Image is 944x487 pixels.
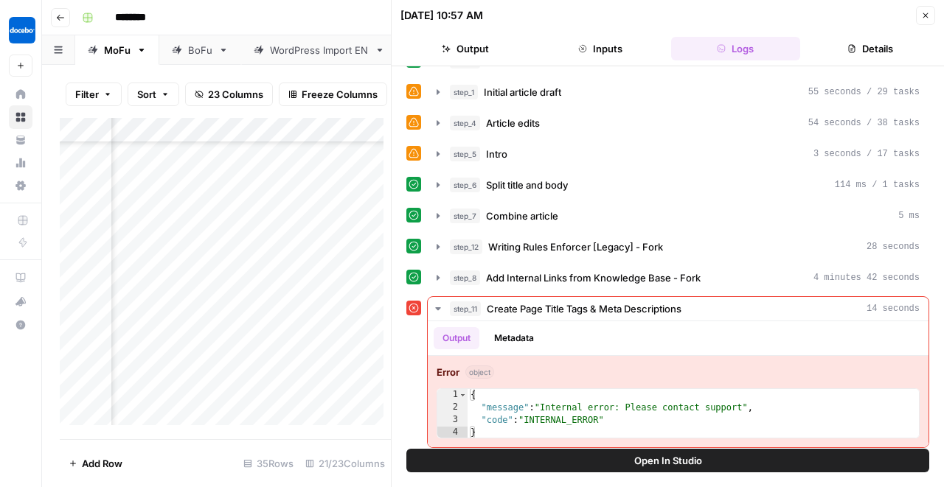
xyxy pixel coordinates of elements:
span: Article edits [486,116,540,130]
span: 28 seconds [867,240,920,253]
button: 28 seconds [428,235,929,259]
span: 23 Columns [208,87,263,102]
button: 55 seconds / 29 tasks [428,80,929,104]
a: Settings [9,174,32,197]
span: Create Page Title Tags & Meta Descriptions [487,301,681,316]
span: Combine article [486,209,558,223]
span: 54 seconds / 38 tasks [808,116,920,130]
span: step_8 [450,270,480,285]
button: Filter [66,83,122,106]
button: Output [400,37,530,60]
span: step_6 [450,178,480,192]
button: Details [806,37,935,60]
a: Browse [9,105,32,129]
div: 4 [437,427,468,439]
span: Intro [486,147,507,161]
a: BoFu [159,35,241,65]
a: WordPress Import EN [241,35,398,65]
a: Usage [9,151,32,175]
button: Inputs [535,37,664,60]
div: 21/23 Columns [299,452,391,475]
span: Add Row [82,456,122,471]
div: 1 [437,389,468,402]
a: AirOps Academy [9,266,32,290]
div: What's new? [10,290,32,312]
img: Docebo Logo [9,17,35,43]
button: Open In Studio [406,449,929,472]
div: 2 [437,402,468,414]
div: 35 Rows [237,452,299,475]
span: 55 seconds / 29 tasks [808,85,920,99]
strong: Error [437,365,459,379]
span: 4 minutes 42 seconds [813,271,920,284]
div: 3 [437,414,468,427]
a: Home [9,83,32,106]
a: MoFu [75,35,159,65]
span: Filter [75,87,99,102]
button: Workspace: Docebo [9,12,32,49]
button: 23 Columns [185,83,273,106]
div: MoFu [104,43,131,57]
a: Your Data [9,128,32,152]
button: 14 seconds [428,297,929,320]
span: Writing Rules Enforcer [Legacy] - Fork [488,239,663,254]
span: 114 ms / 1 tasks [835,178,920,192]
span: 5 ms [898,209,920,223]
button: Help + Support [9,313,32,337]
button: Freeze Columns [279,83,387,106]
button: Sort [128,83,179,106]
span: step_7 [450,209,480,223]
span: Open In Studio [634,453,702,468]
span: 14 seconds [867,302,920,315]
span: step_5 [450,147,480,161]
span: step_12 [450,239,482,254]
span: object [465,365,494,379]
span: step_1 [450,85,478,99]
span: step_4 [450,116,480,130]
button: Logs [671,37,800,60]
button: Add Row [60,452,131,475]
button: 5 ms [428,204,929,228]
button: What's new? [9,290,32,313]
button: 54 seconds / 38 tasks [428,111,929,135]
span: Sort [137,87,156,102]
div: 14 seconds [428,321,929,447]
span: Freeze Columns [302,87,378,102]
span: Initial article draft [484,85,561,99]
button: Output [434,327,479,349]
span: Split title and body [486,178,568,192]
span: 3 seconds / 17 tasks [813,147,920,161]
button: 3 seconds / 17 tasks [428,142,929,166]
button: 4 minutes 42 seconds [428,266,929,290]
div: BoFu [188,43,212,57]
span: step_11 [450,301,481,316]
button: Metadata [485,327,543,349]
div: [DATE] 10:57 AM [400,8,483,23]
div: WordPress Import EN [270,43,369,57]
span: Toggle code folding, rows 1 through 4 [459,389,467,402]
button: 114 ms / 1 tasks [428,173,929,197]
span: Add Internal Links from Knowledge Base - Fork [486,270,701,285]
